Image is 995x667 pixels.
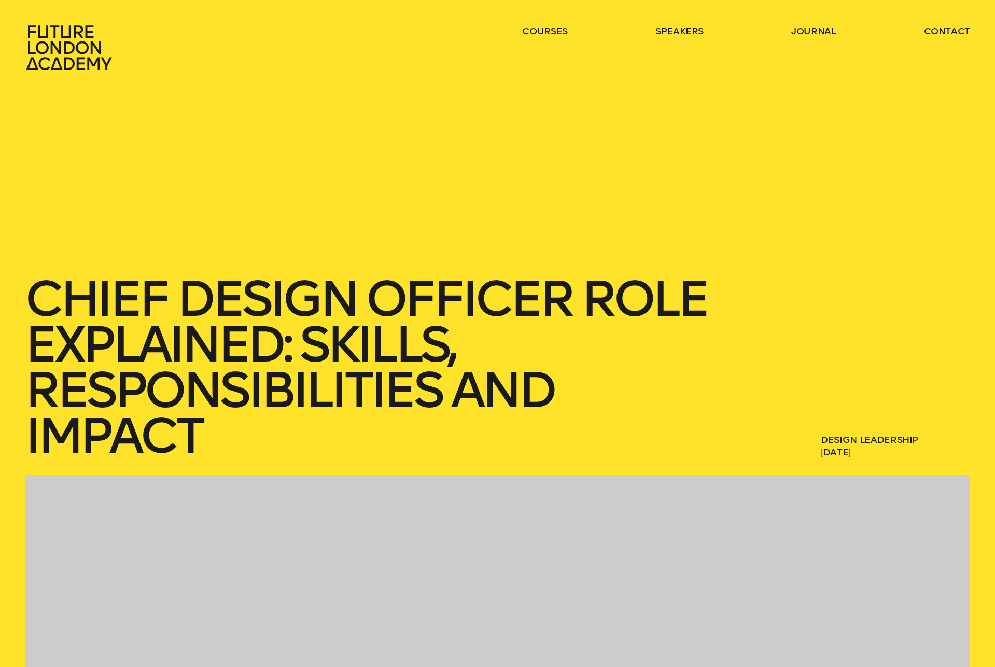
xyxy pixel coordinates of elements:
a: courses [522,25,568,37]
a: speakers [655,25,704,37]
h1: Chief Design Officer Role Explained: Skills, Responsibilities and Impact [25,276,721,458]
span: [DATE] [821,446,970,458]
a: journal [791,25,836,37]
a: Design Leadership [821,434,918,446]
a: contact [924,25,971,37]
